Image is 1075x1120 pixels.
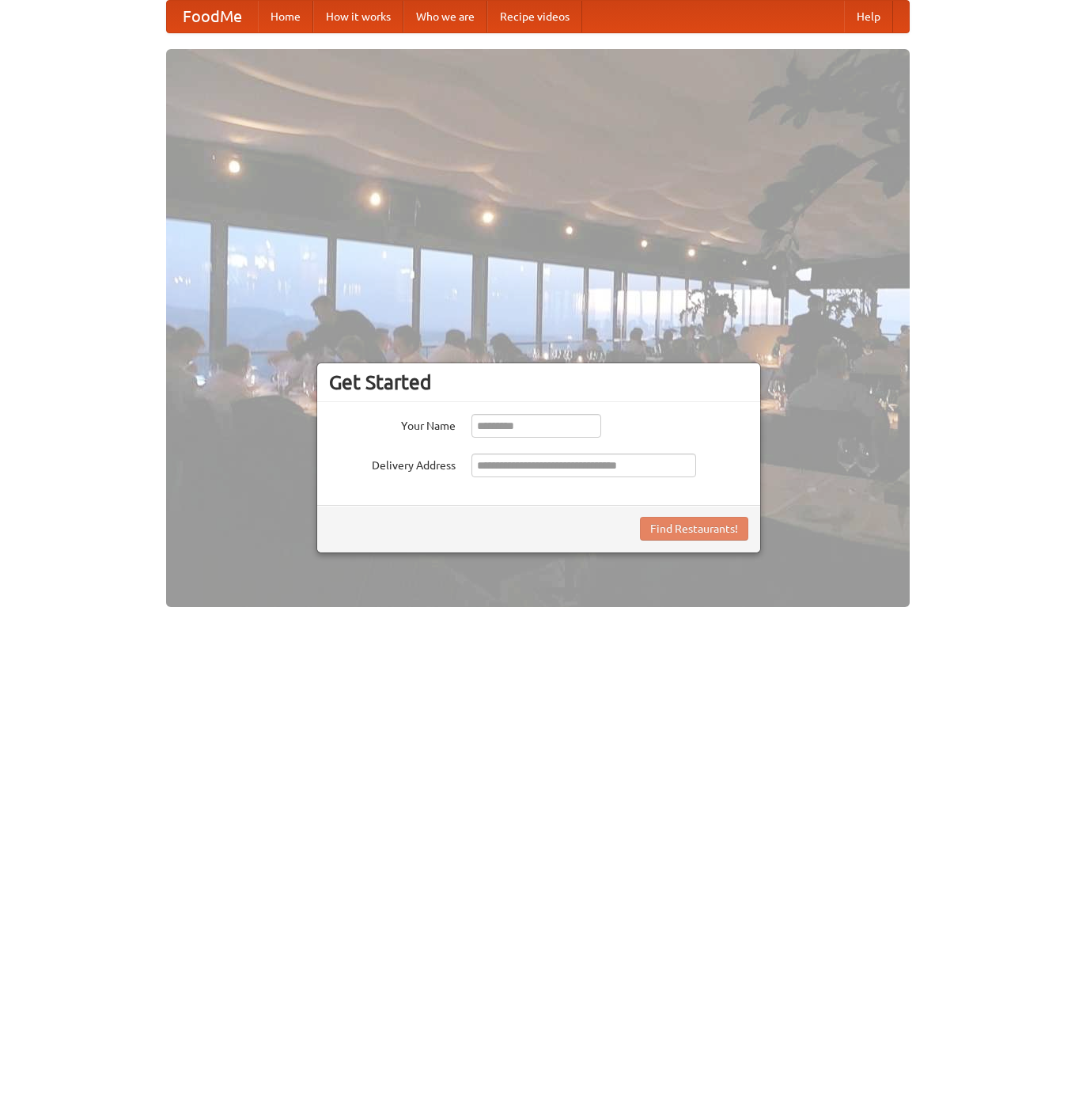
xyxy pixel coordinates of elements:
[329,454,456,473] label: Delivery Address
[329,370,748,394] h3: Get Started
[167,1,258,32] a: FoodMe
[487,1,582,32] a: Recipe videos
[403,1,487,32] a: Who we are
[313,1,403,32] a: How it works
[258,1,313,32] a: Home
[329,414,456,434] label: Your Name
[844,1,893,32] a: Help
[640,517,748,541] button: Find Restaurants!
